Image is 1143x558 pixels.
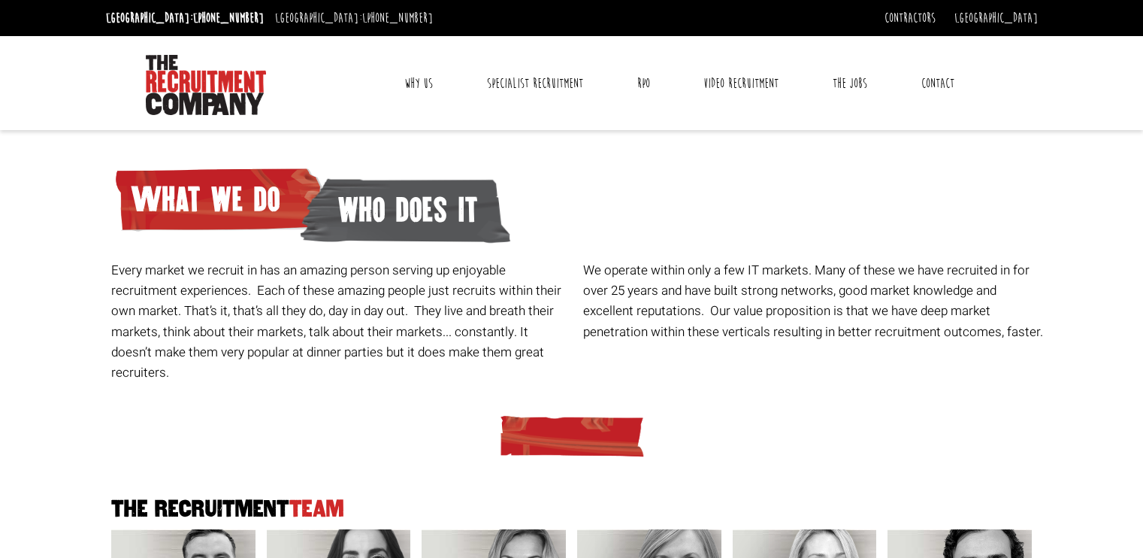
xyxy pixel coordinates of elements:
[910,65,966,102] a: Contact
[626,65,661,102] a: RPO
[583,260,1044,342] p: We operate within only a few IT markets. Many of these we have recruited in for over 25 years and...
[884,10,936,26] a: Contractors
[111,260,572,383] p: Every market we recruit in has an amazing person serving up enjoyable recruitment experiences. Ea...
[193,10,264,26] a: [PHONE_NUMBER]
[692,65,790,102] a: Video Recruitment
[1040,323,1043,341] span: .
[821,65,878,102] a: The Jobs
[476,65,594,102] a: Specialist Recruitment
[102,6,268,30] li: [GEOGRAPHIC_DATA]:
[954,10,1038,26] a: [GEOGRAPHIC_DATA]
[271,6,437,30] li: [GEOGRAPHIC_DATA]:
[146,55,266,115] img: The Recruitment Company
[393,65,444,102] a: Why Us
[289,496,344,521] span: Team
[106,498,1038,521] h2: The Recruitment
[362,10,433,26] a: [PHONE_NUMBER]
